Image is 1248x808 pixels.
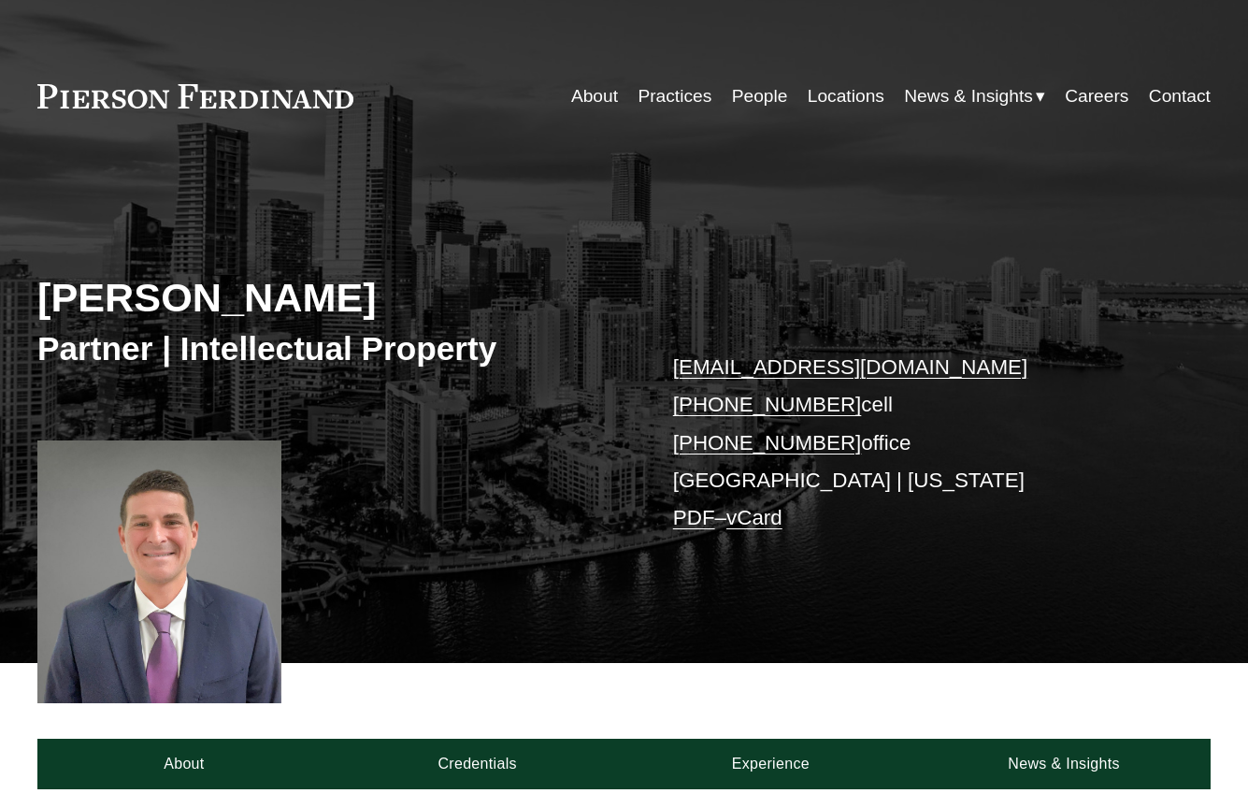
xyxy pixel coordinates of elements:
[673,506,715,529] a: PDF
[624,739,917,789] a: Experience
[726,506,782,529] a: vCard
[37,739,331,789] a: About
[37,273,624,322] h2: [PERSON_NAME]
[808,79,884,114] a: Locations
[904,80,1033,113] span: News & Insights
[331,739,624,789] a: Credentials
[732,79,788,114] a: People
[1065,79,1128,114] a: Careers
[917,739,1211,789] a: News & Insights
[37,328,624,369] h3: Partner | Intellectual Property
[673,349,1162,538] p: cell office [GEOGRAPHIC_DATA] | [US_STATE] –
[638,79,711,114] a: Practices
[1149,79,1211,114] a: Contact
[673,393,862,416] a: [PHONE_NUMBER]
[571,79,618,114] a: About
[904,79,1045,114] a: folder dropdown
[673,431,862,454] a: [PHONE_NUMBER]
[673,355,1027,379] a: [EMAIL_ADDRESS][DOMAIN_NAME]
